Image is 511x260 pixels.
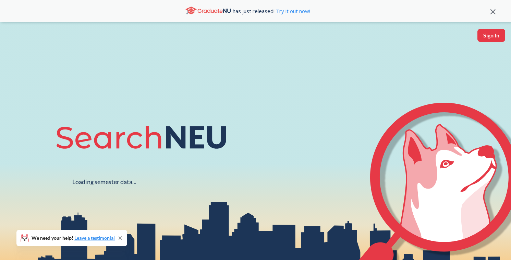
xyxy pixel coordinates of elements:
img: sandbox logo [7,29,23,50]
a: sandbox logo [7,29,23,52]
div: Loading semester data... [72,178,136,186]
span: has just released! [233,7,310,15]
a: Leave a testimonial [74,235,115,241]
button: Sign In [477,29,505,42]
a: Try it out now! [275,8,310,14]
span: We need your help! [32,236,115,240]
